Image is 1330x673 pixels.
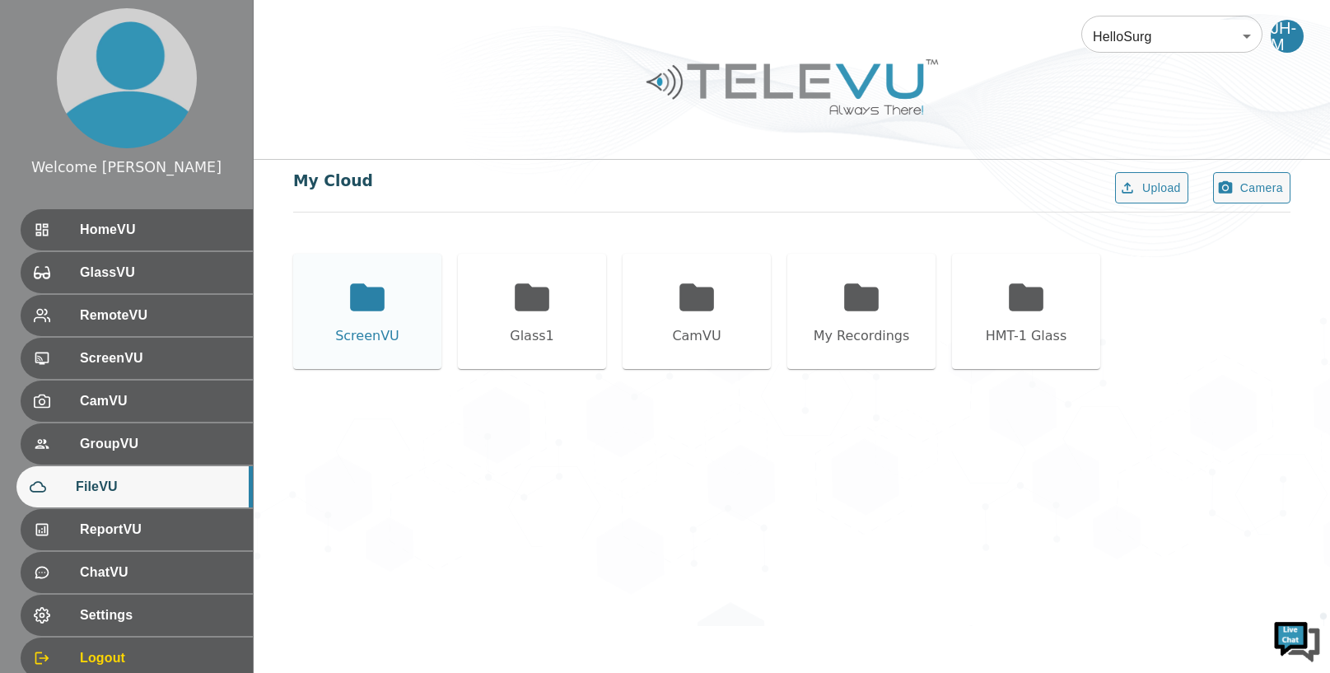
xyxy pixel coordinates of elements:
[21,252,253,293] div: GlassVU
[96,208,227,374] span: We're online!
[31,157,222,178] div: Welcome [PERSON_NAME]
[21,295,253,336] div: RemoteVU
[8,450,314,507] textarea: Type your message and hit 'Enter'
[80,648,240,668] span: Logout
[335,326,399,346] div: ScreenVU
[672,326,721,346] div: CamVU
[80,434,240,454] span: GroupVU
[28,77,69,118] img: d_736959983_company_1615157101543_736959983
[57,8,197,148] img: profile.png
[21,423,253,465] div: GroupVU
[80,306,240,325] span: RemoteVU
[21,338,253,379] div: ScreenVU
[16,466,253,507] div: FileVU
[21,381,253,422] div: CamVU
[1272,615,1322,665] img: Chat Widget
[1271,20,1304,53] div: JH-M
[80,605,240,625] span: Settings
[293,170,373,193] div: My Cloud
[80,263,240,283] span: GlassVU
[814,326,910,346] div: My Recordings
[76,477,240,497] span: FileVU
[270,8,310,48] div: Minimize live chat window
[644,53,940,121] img: Logo
[80,220,240,240] span: HomeVU
[21,595,253,636] div: Settings
[21,509,253,550] div: ReportVU
[21,552,253,593] div: ChatVU
[1115,172,1188,204] button: Upload
[86,86,277,108] div: Chat with us now
[80,348,240,368] span: ScreenVU
[986,326,1067,346] div: HMT-1 Glass
[1213,172,1290,204] button: Camera
[80,563,240,582] span: ChatVU
[80,520,240,540] span: ReportVU
[80,391,240,411] span: CamVU
[21,209,253,250] div: HomeVU
[510,326,554,346] div: Glass1
[1081,13,1262,59] div: HelloSurg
